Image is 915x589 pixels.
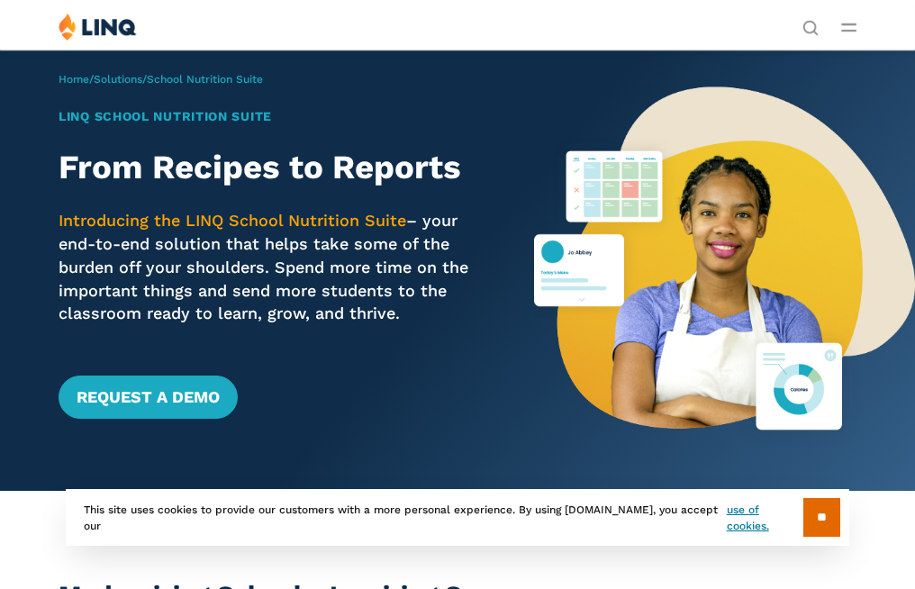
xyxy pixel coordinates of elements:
[534,50,915,491] img: Nutrition Suite Launch
[802,13,819,34] nav: Utility Navigation
[727,502,803,534] a: use of cookies.
[59,209,496,325] p: – your end-to-end solution that helps take some of the burden off your shoulders. Spend more time...
[59,73,89,86] a: Home
[59,73,263,86] span: / /
[66,489,849,546] div: This site uses cookies to provide our customers with a more personal experience. By using [DOMAIN...
[147,73,263,86] span: School Nutrition Suite
[59,149,496,186] h2: From Recipes to Reports
[841,17,856,37] button: Open Main Menu
[94,73,142,86] a: Solutions
[59,376,238,419] a: Request a Demo
[59,211,406,230] span: Introducing the LINQ School Nutrition Suite
[59,107,496,126] h1: LINQ School Nutrition Suite
[802,18,819,34] button: Open Search Bar
[59,13,137,41] img: LINQ | K‑12 Software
